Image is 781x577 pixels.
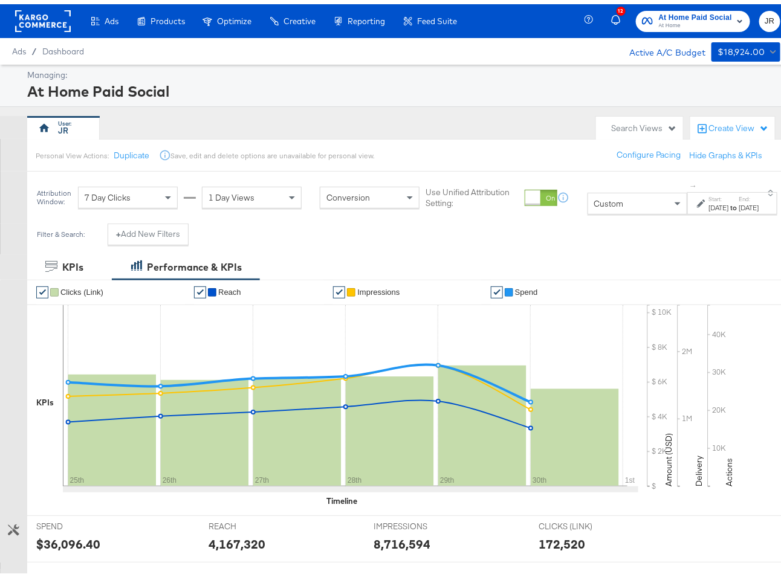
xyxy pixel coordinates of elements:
[426,182,520,205] label: Use Unified Attribution Setting:
[36,282,48,294] a: ✔
[26,42,42,52] span: /
[739,199,759,208] div: [DATE]
[36,531,100,549] div: $36,096.40
[27,77,777,97] div: At Home Paid Social
[36,185,72,202] div: Attribution Window:
[36,226,85,234] div: Filter & Search:
[689,180,700,184] span: ↑
[539,531,585,549] div: 172,520
[636,7,750,28] button: At Home Paid SocialAt Home
[116,224,121,236] strong: +
[689,146,762,157] button: Hide Graphs & KPIs
[348,12,385,22] span: Reporting
[617,38,705,56] div: Active A/C Budget
[326,491,357,503] div: Timeline
[515,283,538,292] span: Spend
[218,283,241,292] span: Reach
[36,517,127,528] span: SPEND
[609,5,630,29] button: 12
[659,17,732,27] span: At Home
[357,283,400,292] span: Impressions
[708,191,728,199] label: Start:
[58,121,68,132] div: JR
[764,10,776,24] span: JR
[374,517,464,528] span: IMPRESSIONS
[617,2,626,11] div: 12
[42,42,84,52] a: Dashboard
[62,256,83,270] div: KPIs
[333,282,345,294] a: ✔
[60,283,103,292] span: Clicks (Link)
[718,40,765,56] div: $18,924.00
[374,531,430,549] div: 8,716,594
[194,282,206,294] a: ✔
[105,12,118,22] span: Ads
[608,140,689,162] button: Configure Pacing
[417,12,457,22] span: Feed Suite
[217,12,251,22] span: Optimize
[151,12,185,22] span: Products
[209,517,299,528] span: REACH
[326,188,370,199] span: Conversion
[659,7,732,20] span: At Home Paid Social
[594,194,624,205] span: Custom
[539,517,629,528] span: CLICKS (LINK)
[663,429,674,482] text: Amount (USD)
[284,12,316,22] span: Creative
[728,199,739,208] strong: to
[27,65,777,77] div: Managing:
[36,147,109,156] div: Personal View Actions:
[724,454,734,482] text: Actions
[108,219,189,241] button: +Add New Filters
[739,191,759,199] label: End:
[114,146,150,157] button: Duplicate
[36,393,54,404] div: KPIs
[209,188,254,199] span: 1 Day Views
[171,147,375,156] div: Save, edit and delete options are unavailable for personal view.
[12,42,26,52] span: Ads
[708,199,728,208] div: [DATE]
[759,7,780,28] button: JR
[147,256,242,270] div: Performance & KPIs
[85,188,131,199] span: 7 Day Clicks
[491,282,503,294] a: ✔
[708,118,769,131] div: Create View
[209,531,265,549] div: 4,167,320
[693,451,704,482] text: Delivery
[611,118,677,130] div: Search Views
[711,38,780,57] button: $18,924.00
